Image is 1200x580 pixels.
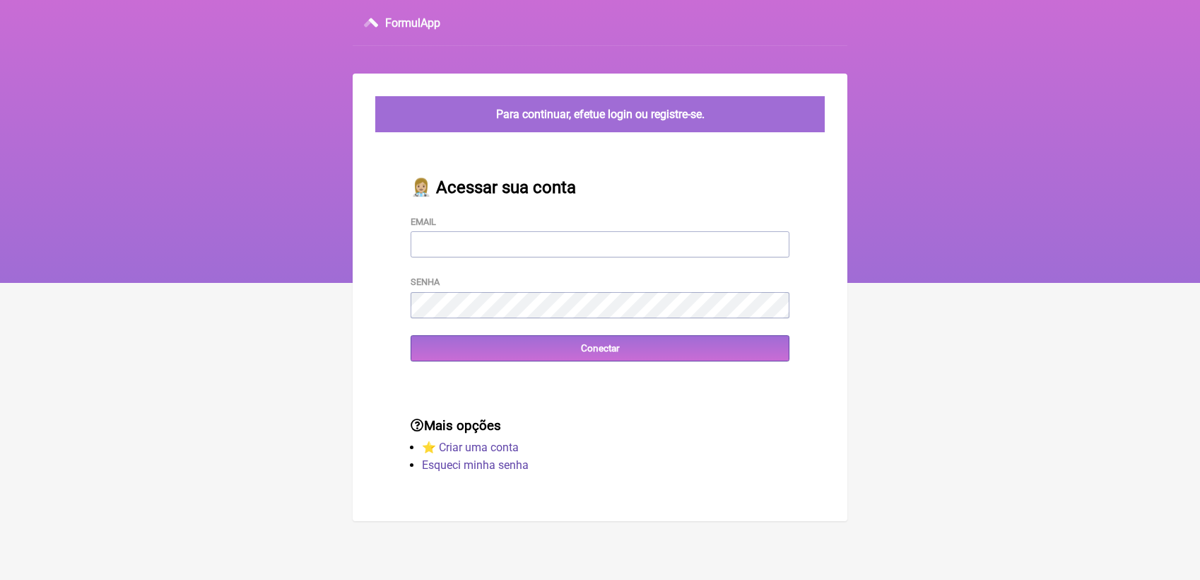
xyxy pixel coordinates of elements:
[411,216,436,227] label: Email
[411,335,789,361] input: Conectar
[375,96,825,132] div: Para continuar, efetue login ou registre-se.
[422,458,529,472] a: Esqueci minha senha
[422,441,519,454] a: ⭐️ Criar uma conta
[411,178,789,197] h2: 👩🏼‍⚕️ Acessar sua conta
[385,16,440,30] h3: FormulApp
[411,277,440,287] label: Senha
[411,418,789,434] h3: Mais opções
